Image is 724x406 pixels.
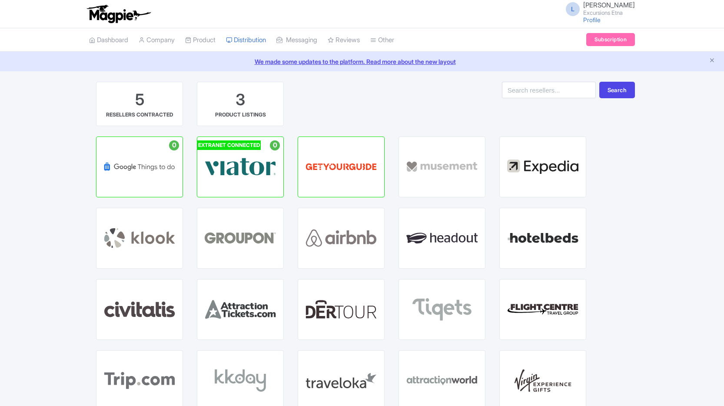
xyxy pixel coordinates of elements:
a: 0 [96,136,183,197]
a: EXTRANET CONNECTED 0 [197,136,284,197]
a: Company [139,28,175,52]
a: Other [370,28,394,52]
a: 3 PRODUCT LISTINGS [197,82,284,126]
a: Dashboard [89,28,128,52]
a: Reviews [328,28,360,52]
a: We made some updates to the platform. Read more about the new layout [5,57,719,66]
a: Subscription [586,33,635,46]
a: Profile [583,16,601,23]
input: Search resellers... [502,82,596,98]
small: Excursions Etna [583,10,635,16]
a: Distribution [226,28,266,52]
div: RESELLERS CONTRACTED [106,111,173,119]
button: Close announcement [709,56,715,66]
div: PRODUCT LISTINGS [215,111,266,119]
div: 3 [236,89,245,111]
a: Messaging [276,28,317,52]
img: logo-ab69f6fb50320c5b225c76a69d11143b.png [85,4,152,23]
button: Search [599,82,635,98]
span: [PERSON_NAME] [583,1,635,9]
a: Product [185,28,216,52]
span: L [566,2,580,16]
a: 5 RESELLERS CONTRACTED [96,82,183,126]
a: L [PERSON_NAME] Excursions Etna [561,2,635,16]
div: 5 [135,89,144,111]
